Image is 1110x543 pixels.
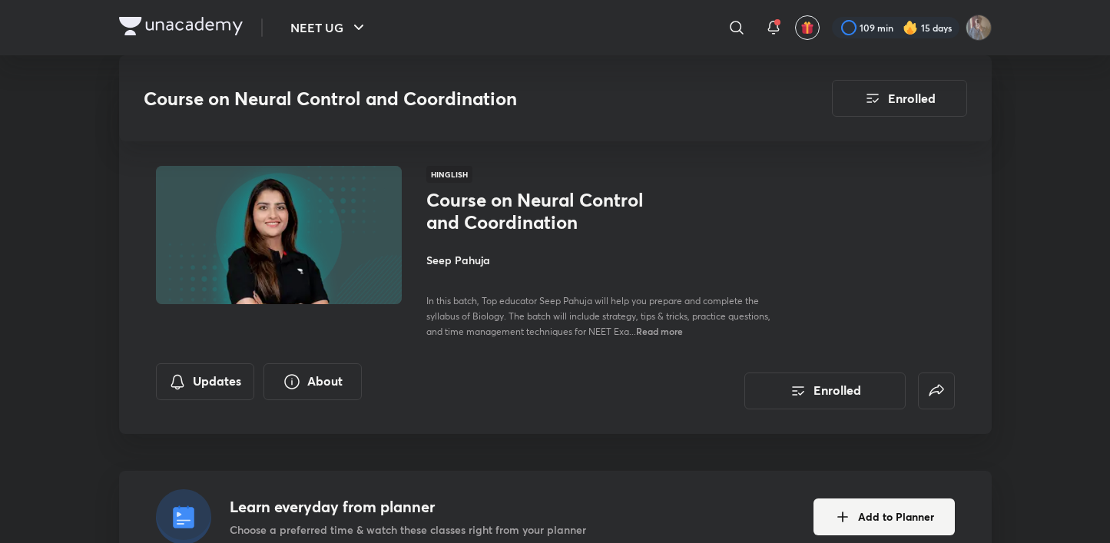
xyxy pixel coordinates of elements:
[918,372,955,409] button: false
[426,252,770,268] h4: Seep Pahuja
[795,15,820,40] button: avatar
[636,325,683,337] span: Read more
[832,80,967,117] button: Enrolled
[263,363,362,400] button: About
[426,166,472,183] span: Hinglish
[426,189,678,233] h1: Course on Neural Control and Coordination
[119,17,243,35] img: Company Logo
[119,17,243,39] a: Company Logo
[903,20,918,35] img: streak
[800,21,814,35] img: avatar
[230,495,586,518] h4: Learn everyday from planner
[156,363,254,400] button: Updates
[230,521,586,538] p: Choose a preferred time & watch these classes right from your planner
[144,88,745,110] h3: Course on Neural Control and Coordination
[744,372,906,409] button: Enrolled
[153,164,403,306] img: Thumbnail
[813,498,955,535] button: Add to Planner
[426,295,770,337] span: In this batch, Top educator Seep Pahuja will help you prepare and complete the syllabus of Biolog...
[281,12,377,43] button: NEET UG
[966,15,992,41] img: shubhanshu yadav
